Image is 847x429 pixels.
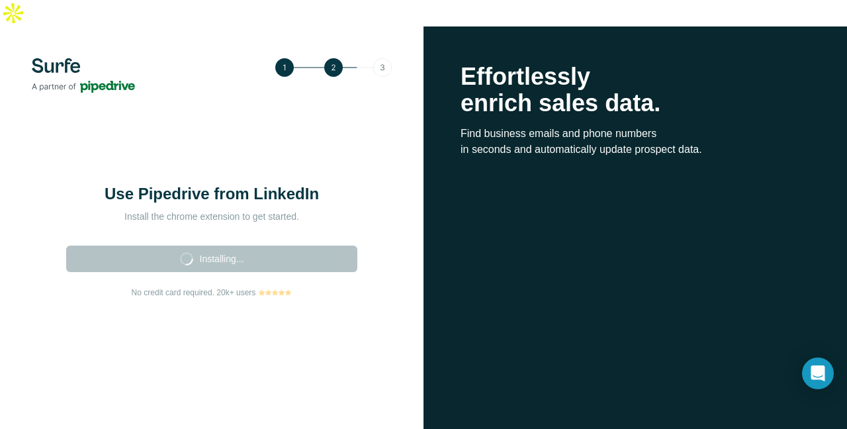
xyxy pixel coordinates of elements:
[79,210,344,223] p: Install the chrome extension to get started.
[32,58,135,93] img: Surfe's logo
[802,358,834,389] div: Open Intercom Messenger
[79,183,344,205] h1: Use Pipedrive from LinkedIn
[461,90,810,117] p: enrich sales data.
[461,142,810,158] p: in seconds and automatically update prospect data.
[275,58,392,77] img: Step 2
[461,64,810,90] p: Effortlessly
[132,287,256,299] span: No credit card required. 20k+ users
[461,126,810,142] p: Find business emails and phone numbers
